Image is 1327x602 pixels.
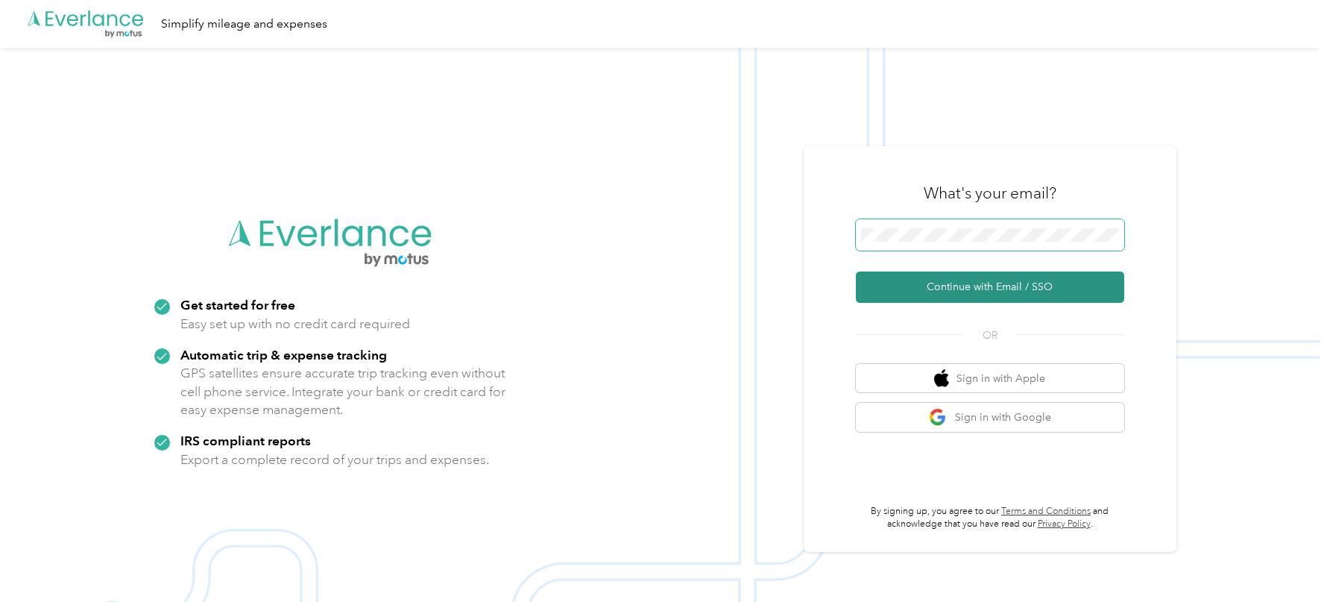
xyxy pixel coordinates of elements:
strong: IRS compliant reports [180,433,311,448]
a: Privacy Policy [1038,518,1091,530]
strong: Get started for free [180,297,295,313]
button: apple logoSign in with Apple [856,364,1124,393]
img: google logo [929,408,948,427]
button: google logoSign in with Google [856,403,1124,432]
p: GPS satellites ensure accurate trip tracking even without cell phone service. Integrate your bank... [180,364,506,419]
img: apple logo [934,369,949,388]
iframe: Everlance-gr Chat Button Frame [1244,518,1327,602]
button: Continue with Email / SSO [856,272,1124,303]
p: Easy set up with no credit card required [180,315,410,333]
strong: Automatic trip & expense tracking [180,347,387,363]
p: Export a complete record of your trips and expenses. [180,451,489,469]
a: Terms and Conditions [1001,506,1091,517]
h3: What's your email? [924,183,1056,204]
div: Simplify mileage and expenses [161,15,327,34]
span: OR [964,327,1016,343]
p: By signing up, you agree to our and acknowledge that you have read our . [856,505,1124,531]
